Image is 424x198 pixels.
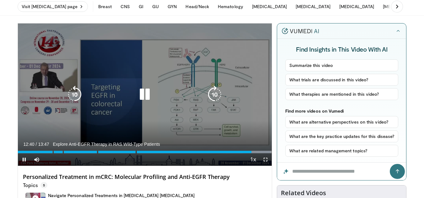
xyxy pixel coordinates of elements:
button: What therapies are mentioned in this video? [285,88,399,100]
span: Explore Anti-EGFR Therapy in RAS Wild-Type Patients [53,141,160,147]
button: Summarize this video [285,59,399,71]
video-js: Video Player [18,23,272,166]
button: What trials are discussed in this video? [285,74,399,86]
div: Progress Bar [18,151,272,153]
span: 5 [40,182,47,188]
button: Pause [18,153,30,166]
button: Hematology [214,0,247,13]
p: Topics [23,182,47,188]
span: / [36,142,37,147]
button: Playback Rate [247,153,259,166]
button: [MEDICAL_DATA] [292,0,334,13]
button: GU [148,0,163,13]
button: [MEDICAL_DATA] [379,0,421,13]
button: What are alternative perspectives on this video? [285,116,399,128]
button: [MEDICAL_DATA] [248,0,291,13]
button: Fullscreen [259,153,272,166]
button: Breast [94,0,115,13]
button: GI [135,0,147,13]
a: Visit [MEDICAL_DATA] page [18,1,88,12]
h4: Personalized Treatment in mCRC: Molecular Profiling and Anti-EGFR Therapy [23,174,267,180]
span: 12:40 [24,142,35,147]
button: [MEDICAL_DATA] [335,0,378,13]
span: 13:47 [38,142,49,147]
h4: Related Videos [281,189,326,197]
h4: Find Insights in This Video With AI [285,45,399,53]
button: What are related management topics? [285,145,399,157]
p: Find more videos on Vumedi [285,108,399,114]
img: vumedi-ai-logo.v2.svg [282,28,319,34]
button: What are the key practice updates for this disease? [285,130,399,142]
input: Question for the AI [277,163,406,180]
button: Mute [30,153,43,166]
button: CNS [117,0,134,13]
button: GYN [164,0,180,13]
button: Head/Neck [182,0,213,13]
